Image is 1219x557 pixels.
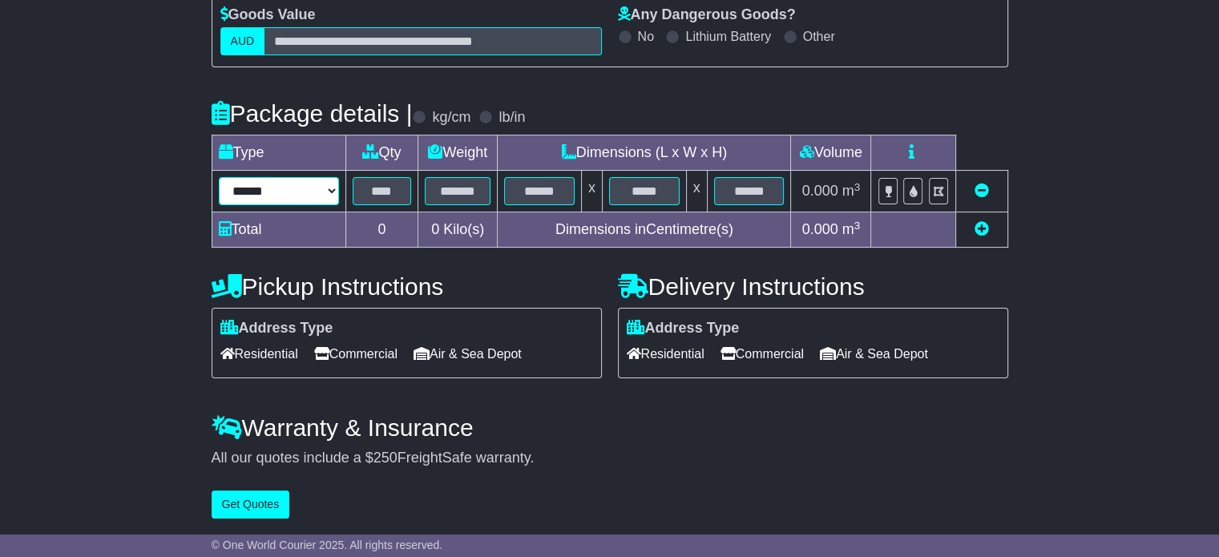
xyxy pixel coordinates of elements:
label: Address Type [220,320,333,337]
span: 0.000 [802,183,838,199]
td: Kilo(s) [418,212,498,248]
label: Goods Value [220,6,316,24]
td: Type [212,135,345,171]
sup: 3 [854,220,861,232]
span: Commercial [721,341,804,366]
span: Air & Sea Depot [820,341,928,366]
span: 0 [431,221,439,237]
td: Qty [345,135,418,171]
label: Lithium Battery [685,29,771,44]
a: Add new item [975,221,989,237]
span: 0.000 [802,221,838,237]
label: kg/cm [432,109,470,127]
span: 250 [373,450,398,466]
h4: Pickup Instructions [212,273,602,300]
label: No [638,29,654,44]
span: Residential [627,341,704,366]
h4: Delivery Instructions [618,273,1008,300]
span: © One World Courier 2025. All rights reserved. [212,539,443,551]
label: Other [803,29,835,44]
a: Remove this item [975,183,989,199]
h4: Package details | [212,100,413,127]
td: Dimensions in Centimetre(s) [498,212,791,248]
label: AUD [220,27,265,55]
button: Get Quotes [212,490,290,519]
td: Weight [418,135,498,171]
sup: 3 [854,181,861,193]
span: Commercial [314,341,398,366]
td: x [581,171,602,212]
td: 0 [345,212,418,248]
h4: Warranty & Insurance [212,414,1008,441]
td: Dimensions (L x W x H) [498,135,791,171]
div: All our quotes include a $ FreightSafe warranty. [212,450,1008,467]
span: Residential [220,341,298,366]
td: Volume [791,135,871,171]
td: x [686,171,707,212]
label: Address Type [627,320,740,337]
label: lb/in [498,109,525,127]
label: Any Dangerous Goods? [618,6,796,24]
span: m [842,183,861,199]
span: m [842,221,861,237]
td: Total [212,212,345,248]
span: Air & Sea Depot [414,341,522,366]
